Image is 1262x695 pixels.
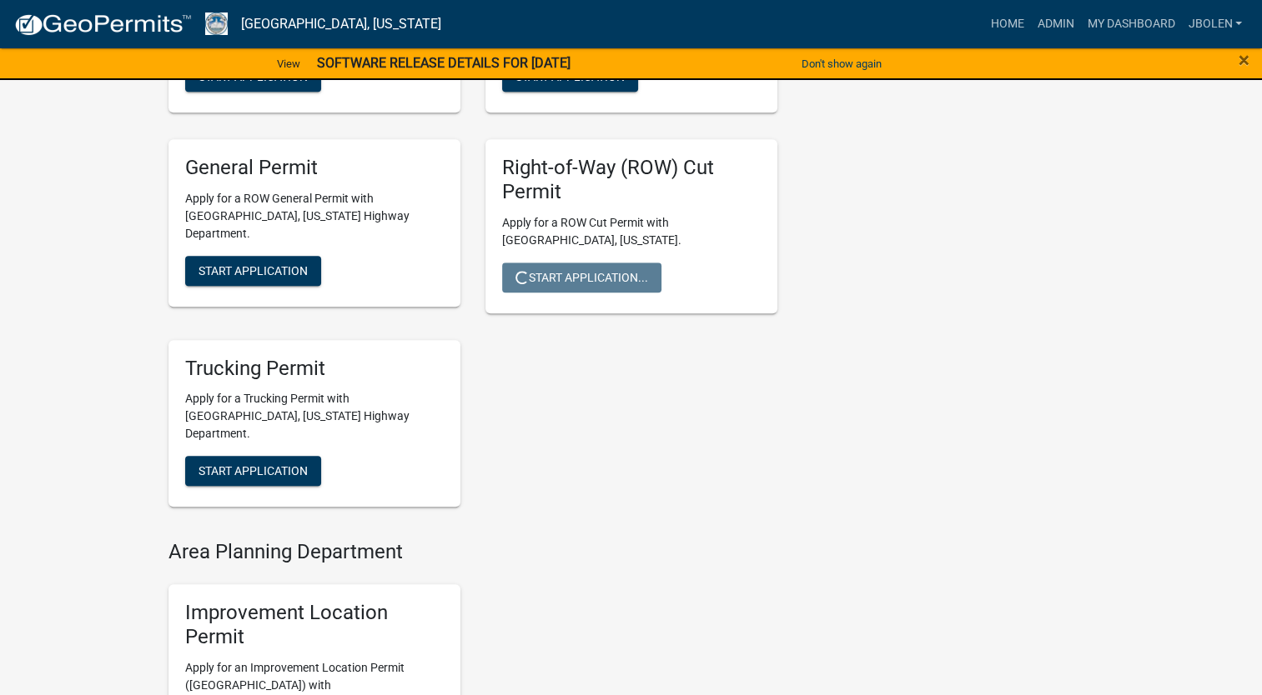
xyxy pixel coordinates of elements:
[185,456,321,486] button: Start Application
[1080,8,1181,40] a: My Dashboard
[515,270,648,283] span: Start Application...
[1239,48,1249,72] span: ×
[199,263,308,277] span: Start Application
[983,8,1030,40] a: Home
[1030,8,1080,40] a: Admin
[502,214,761,249] p: Apply for a ROW Cut Permit with [GEOGRAPHIC_DATA], [US_STATE].
[185,601,444,649] h5: Improvement Location Permit
[199,464,308,477] span: Start Application
[199,70,308,83] span: Start Application
[185,190,444,242] p: Apply for a ROW General Permit with [GEOGRAPHIC_DATA], [US_STATE] Highway Department.
[502,262,661,292] button: Start Application...
[270,50,307,77] a: View
[241,10,441,38] a: [GEOGRAPHIC_DATA], [US_STATE]
[185,256,321,286] button: Start Application
[795,50,888,77] button: Don't show again
[1181,8,1249,40] a: jbolen
[168,540,777,564] h4: Area Planning Department
[185,357,444,381] h5: Trucking Permit
[1239,50,1249,70] button: Close
[502,156,761,204] h5: Right-of-Way (ROW) Cut Permit
[185,390,444,442] p: Apply for a Trucking Permit with [GEOGRAPHIC_DATA], [US_STATE] Highway Department.
[515,70,625,83] span: Start Application
[185,156,444,180] h5: General Permit
[317,55,571,71] strong: SOFTWARE RELEASE DETAILS FOR [DATE]
[205,12,228,35] img: Vigo County, Indiana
